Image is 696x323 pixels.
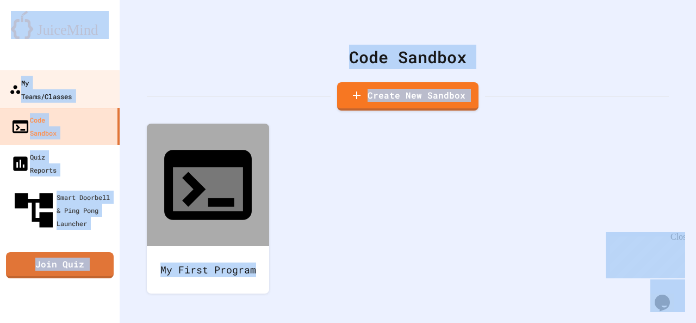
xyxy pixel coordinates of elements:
[11,113,57,139] div: Code Sandbox
[650,279,685,312] iframe: chat widget
[6,252,114,278] a: Join Quiz
[11,11,109,39] img: logo-orange.svg
[4,4,75,69] div: Chat with us now!Close
[147,124,269,294] a: My First Program
[11,187,115,233] div: Smart Doorbell & Ping Pong Launcher
[337,82,478,111] a: Create New Sandbox
[11,150,57,176] div: Quiz Reports
[147,246,269,294] div: My First Program
[606,232,685,278] iframe: chat widget
[9,76,72,102] div: My Teams/Classes
[147,45,669,69] div: Code Sandbox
